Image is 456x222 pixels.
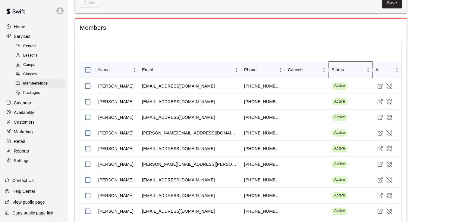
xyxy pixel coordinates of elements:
[329,61,372,78] div: Status
[14,119,35,125] p: Customers
[244,61,256,78] div: Phone
[98,61,110,78] div: Name
[23,43,36,49] span: Rentals
[98,99,134,105] div: Justin Tammany
[256,66,265,74] button: Sort
[376,128,385,137] a: Visit customer profile
[285,61,329,78] div: Cancels Date
[5,127,63,136] a: Marketing
[14,148,29,154] p: Reports
[244,208,282,214] div: +13252601254
[5,146,63,156] a: Reports
[12,199,45,205] p: View public page
[14,61,65,69] div: Camps
[244,130,282,136] div: +13253701561
[5,108,63,117] a: Availability
[142,114,215,120] div: carlmoe9@gmail.com
[23,53,38,59] span: Lessons
[385,128,394,137] button: Cancel Membership
[384,66,392,74] button: Sort
[376,191,385,200] a: Visit customer profile
[14,109,34,116] p: Availability
[142,83,215,89] div: ramseagle1@gmail.com
[376,97,385,106] a: Visit customer profile
[142,130,238,136] div: clint@dowtechspecialty.com
[12,210,53,216] p: Copy public page link
[332,177,347,183] span: Active
[12,188,35,194] p: Help Center
[288,61,311,78] div: Cancels Date
[23,90,40,96] span: Packages
[14,70,68,79] a: Classes
[344,66,352,74] button: Sort
[311,66,319,74] button: Sort
[376,160,385,169] a: Visit customer profile
[14,88,68,98] a: Packages
[376,175,385,184] a: Visit customer profile
[244,193,282,199] div: +13255180680
[244,177,282,183] div: +13256652514
[5,98,63,107] div: Calendar
[142,177,215,183] div: packwoodmeagan@gmail.com
[244,161,282,167] div: +13256680529
[142,208,215,214] div: tmlfan31@hotmail.com
[5,118,63,127] div: Customers
[376,82,385,91] a: Visit customer profile
[23,81,48,87] span: Memberships
[153,66,161,74] button: Sort
[98,130,134,136] div: CLINTON CARLILE
[385,82,394,91] button: Cancel Membership
[376,113,385,122] a: Visit customer profile
[142,61,153,78] div: Email
[385,175,394,184] button: Cancel Membership
[385,144,394,153] button: Cancel Membership
[392,65,401,74] button: Menu
[319,65,329,74] button: Menu
[332,99,347,104] span: Active
[98,146,134,152] div: Justin Briley
[14,51,68,60] a: Lessons
[14,51,65,60] div: Lessons
[14,60,68,70] a: Camps
[332,193,347,198] span: Active
[14,129,33,135] p: Marketing
[142,193,215,199] div: geo0775@aol.com
[139,61,241,78] div: Email
[14,70,65,79] div: Classes
[376,144,385,153] a: Visit customer profile
[232,65,241,74] button: Menu
[142,161,238,167] div: lori.woodard@rocketmail.com
[14,42,65,51] div: Rentals
[244,99,282,105] div: +13252144478
[241,61,285,78] div: Phone
[363,65,373,74] button: Menu
[332,61,344,78] div: Status
[98,114,134,120] div: Carl Moore
[98,208,134,214] div: Jason Pucilowski
[23,62,35,68] span: Camps
[5,32,63,41] div: Services
[332,146,347,151] span: Active
[5,22,63,31] a: Home
[142,99,215,105] div: jet33@hotmail.com
[130,65,139,74] button: Menu
[376,207,385,216] a: Visit customer profile
[332,161,347,167] span: Active
[376,61,384,78] div: Actions
[80,24,402,32] span: Members
[14,33,30,39] p: Services
[332,208,347,214] span: Active
[5,156,63,165] div: Settings
[385,113,394,122] button: Cancel Membership
[5,137,63,146] a: Retail
[14,79,65,88] div: Memberships
[98,193,134,199] div: Stephanie Smith
[276,65,285,74] button: Menu
[12,177,34,183] p: Contact Us
[332,130,347,136] span: Active
[98,161,134,167] div: Lori Woodard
